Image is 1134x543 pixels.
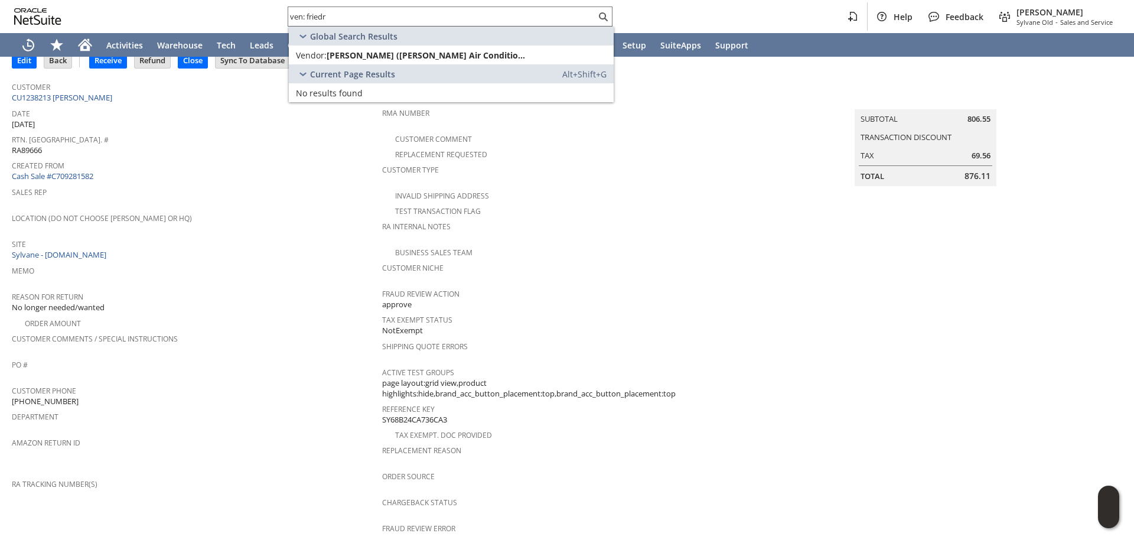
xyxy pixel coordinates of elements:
[288,40,345,51] span: Opportunities
[715,40,748,51] span: Support
[288,9,596,24] input: Search
[894,11,913,22] span: Help
[106,40,143,51] span: Activities
[395,149,487,160] a: Replacement Requested
[12,292,83,302] a: Reason For Return
[382,472,435,482] a: Order Source
[12,479,97,489] a: RA Tracking Number(s)
[12,92,115,103] a: CU1238213 [PERSON_NAME]
[12,135,109,145] a: Rtn. [GEOGRAPHIC_DATA]. #
[43,33,71,57] div: Shortcuts
[281,33,352,57] a: Opportunities
[243,33,281,57] a: Leads
[382,299,412,310] span: approve
[12,438,80,448] a: Amazon Return ID
[1060,18,1113,27] span: Sales and Service
[972,150,990,161] span: 69.56
[12,109,30,119] a: Date
[289,45,614,64] a: Vendor:[PERSON_NAME] ([PERSON_NAME] Air Conditioning Co.)Edit: Dash:
[382,263,444,273] a: Customer Niche
[12,302,105,313] span: No longer needed/wanted
[12,145,42,156] span: RA89666
[382,368,454,378] a: Active Test Groups
[653,33,708,57] a: SuiteApps
[1016,6,1113,18] span: [PERSON_NAME]
[382,108,429,118] a: RMA Number
[855,90,996,109] caption: Summary
[12,396,79,407] span: [PHONE_NUMBER]
[562,69,607,80] span: Alt+Shift+G
[623,40,646,51] span: Setup
[44,53,71,68] input: Back
[395,206,481,216] a: Test Transaction Flag
[861,171,884,181] a: Total
[12,386,76,396] a: Customer Phone
[382,498,457,508] a: Chargeback Status
[310,69,395,80] span: Current Page Results
[12,171,93,181] a: Cash Sale #C709281582
[12,266,34,276] a: Memo
[708,33,755,57] a: Support
[14,8,61,25] svg: logo
[382,524,455,534] a: Fraud Review Error
[967,113,990,125] span: 806.55
[157,40,203,51] span: Warehouse
[135,53,170,68] input: Refund
[382,414,447,425] span: SY68B24CA736CA3
[964,170,990,182] span: 876.11
[861,150,874,161] a: Tax
[1098,486,1119,528] iframe: Click here to launch Oracle Guided Learning Help Panel
[310,31,397,42] span: Global Search Results
[90,53,126,68] input: Receive
[12,249,109,260] a: Sylvane - [DOMAIN_NAME]
[861,132,951,142] a: Transaction Discount
[12,412,58,422] a: Department
[150,33,210,57] a: Warehouse
[78,38,92,52] svg: Home
[12,239,26,249] a: Site
[216,53,289,68] input: Sync To Database
[12,161,64,171] a: Created From
[178,53,207,68] input: Close
[296,50,327,61] span: Vendor:
[21,38,35,52] svg: Recent Records
[217,40,236,51] span: Tech
[12,213,192,223] a: Location (Do Not Choose [PERSON_NAME] or HQ)
[12,360,28,370] a: PO #
[25,318,81,329] a: Order Amount
[12,334,178,344] a: Customer Comments / Special Instructions
[382,342,468,352] a: Shipping Quote Errors
[395,191,489,201] a: Invalid Shipping Address
[50,38,64,52] svg: Shortcuts
[1016,18,1053,27] span: Sylvane Old
[382,404,435,414] a: Reference Key
[395,248,472,258] a: Business Sales Team
[250,40,273,51] span: Leads
[12,53,36,68] input: Edit
[289,83,614,102] a: No results found
[12,82,50,92] a: Customer
[382,378,747,399] span: page layout:grid view,product highlights:hide,brand_acc_button_placement:top,brand_acc_button_pla...
[382,315,452,325] a: Tax Exempt Status
[99,33,150,57] a: Activities
[327,50,529,61] span: [PERSON_NAME] ([PERSON_NAME] Air Conditioning Co.)
[596,9,610,24] svg: Search
[12,119,35,130] span: [DATE]
[660,40,701,51] span: SuiteApps
[395,134,472,144] a: Customer Comment
[382,289,460,299] a: Fraud Review Action
[382,325,423,336] span: NotExempt
[296,87,363,99] span: No results found
[210,33,243,57] a: Tech
[395,430,492,440] a: Tax Exempt. Doc Provided
[382,222,451,232] a: RA Internal Notes
[861,113,898,124] a: Subtotal
[615,33,653,57] a: Setup
[1055,18,1058,27] span: -
[382,446,461,456] a: Replacement reason
[71,33,99,57] a: Home
[382,165,439,175] a: Customer Type
[12,187,47,197] a: Sales Rep
[14,33,43,57] a: Recent Records
[946,11,983,22] span: Feedback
